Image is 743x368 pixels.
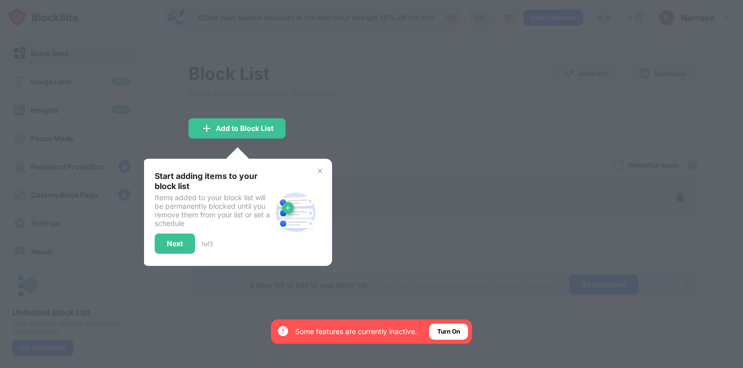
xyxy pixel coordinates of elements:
[295,327,417,337] div: Some features are currently inactive.
[167,240,183,248] div: Next
[155,171,271,191] div: Start adding items to your block list
[316,167,324,175] img: x-button.svg
[271,188,320,237] img: block-site.svg
[216,124,273,132] div: Add to Block List
[155,193,271,227] div: Items added to your block list will be permanently blocked until you remove them from your list o...
[277,325,289,337] img: error-circle-white.svg
[437,327,460,337] div: Turn On
[201,240,213,248] div: 1 of 3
